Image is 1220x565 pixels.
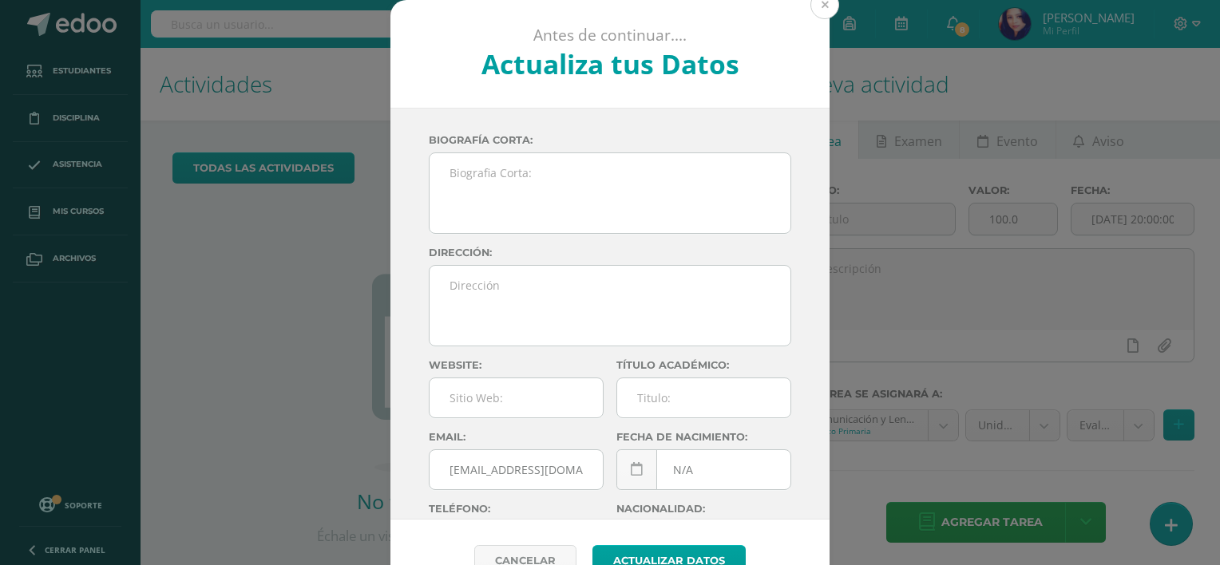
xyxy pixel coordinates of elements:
[430,378,603,417] input: Sitio Web:
[429,359,604,371] label: Website:
[429,431,604,443] label: Email:
[434,26,787,45] p: Antes de continuar....
[434,45,787,82] h2: Actualiza tus Datos
[429,134,791,146] label: Biografía corta:
[617,450,790,489] input: Fecha de Nacimiento:
[616,503,791,515] label: Nacionalidad:
[616,359,791,371] label: Título académico:
[429,503,604,515] label: Teléfono:
[429,247,791,259] label: Dirección:
[430,450,603,489] input: Correo Electronico:
[617,378,790,417] input: Titulo:
[616,431,791,443] label: Fecha de nacimiento:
